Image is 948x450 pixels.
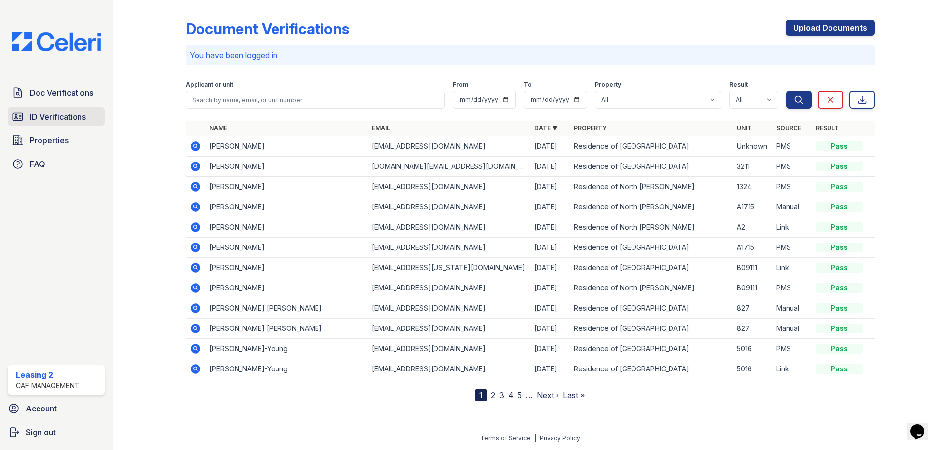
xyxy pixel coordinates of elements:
[733,197,772,217] td: A1715
[772,278,812,298] td: PMS
[772,197,812,217] td: Manual
[570,238,732,258] td: Residence of [GEOGRAPHIC_DATA]
[574,124,607,132] a: Property
[733,319,772,339] td: 827
[26,426,56,438] span: Sign out
[205,319,368,339] td: [PERSON_NAME] [PERSON_NAME]
[786,20,875,36] a: Upload Documents
[530,319,570,339] td: [DATE]
[534,434,536,442] div: |
[816,243,863,252] div: Pass
[772,258,812,278] td: Link
[368,298,530,319] td: [EMAIL_ADDRESS][DOMAIN_NAME]
[368,238,530,258] td: [EMAIL_ADDRESS][DOMAIN_NAME]
[816,263,863,273] div: Pass
[205,136,368,157] td: [PERSON_NAME]
[30,87,93,99] span: Doc Verifications
[772,359,812,379] td: Link
[733,359,772,379] td: 5016
[530,177,570,197] td: [DATE]
[570,177,732,197] td: Residence of North [PERSON_NAME]
[372,124,390,132] a: Email
[570,359,732,379] td: Residence of [GEOGRAPHIC_DATA]
[205,258,368,278] td: [PERSON_NAME]
[733,136,772,157] td: Unknown
[30,134,69,146] span: Properties
[4,422,109,442] a: Sign out
[530,136,570,157] td: [DATE]
[772,319,812,339] td: Manual
[4,32,109,51] img: CE_Logo_Blue-a8612792a0a2168367f1c8372b55b34899dd931a85d93a1a3d3e32e68fde9ad4.png
[816,364,863,374] div: Pass
[733,157,772,177] td: 3211
[570,298,732,319] td: Residence of [GEOGRAPHIC_DATA]
[368,339,530,359] td: [EMAIL_ADDRESS][DOMAIN_NAME]
[8,107,105,126] a: ID Verifications
[733,177,772,197] td: 1324
[530,339,570,359] td: [DATE]
[733,217,772,238] td: A2
[205,217,368,238] td: [PERSON_NAME]
[368,258,530,278] td: [EMAIL_ADDRESS][US_STATE][DOMAIN_NAME]
[570,217,732,238] td: Residence of North [PERSON_NAME]
[8,83,105,103] a: Doc Verifications
[16,381,79,391] div: CAF Management
[537,390,559,400] a: Next ›
[205,238,368,258] td: [PERSON_NAME]
[772,177,812,197] td: PMS
[563,390,585,400] a: Last »
[570,197,732,217] td: Residence of North [PERSON_NAME]
[540,434,580,442] a: Privacy Policy
[508,390,513,400] a: 4
[733,258,772,278] td: B09111
[530,217,570,238] td: [DATE]
[4,399,109,418] a: Account
[368,157,530,177] td: [DOMAIN_NAME][EMAIL_ADDRESS][DOMAIN_NAME]
[530,359,570,379] td: [DATE]
[907,410,938,440] iframe: chat widget
[530,298,570,319] td: [DATE]
[733,298,772,319] td: 827
[530,238,570,258] td: [DATE]
[368,177,530,197] td: [EMAIL_ADDRESS][DOMAIN_NAME]
[499,390,504,400] a: 3
[524,81,532,89] label: To
[205,359,368,379] td: [PERSON_NAME]-Young
[186,81,233,89] label: Applicant or unit
[729,81,748,89] label: Result
[816,124,839,132] a: Result
[30,158,45,170] span: FAQ
[530,258,570,278] td: [DATE]
[480,434,531,442] a: Terms of Service
[368,197,530,217] td: [EMAIL_ADDRESS][DOMAIN_NAME]
[530,278,570,298] td: [DATE]
[733,238,772,258] td: A1715
[530,157,570,177] td: [DATE]
[368,136,530,157] td: [EMAIL_ADDRESS][DOMAIN_NAME]
[570,319,732,339] td: Residence of [GEOGRAPHIC_DATA]
[8,154,105,174] a: FAQ
[570,157,732,177] td: Residence of [GEOGRAPHIC_DATA]
[368,278,530,298] td: [EMAIL_ADDRESS][DOMAIN_NAME]
[816,283,863,293] div: Pass
[30,111,86,123] span: ID Verifications
[733,278,772,298] td: B09111
[772,217,812,238] td: Link
[772,298,812,319] td: Manual
[816,141,863,151] div: Pass
[816,202,863,212] div: Pass
[186,91,445,109] input: Search by name, email, or unit number
[491,390,495,400] a: 2
[816,222,863,232] div: Pass
[772,136,812,157] td: PMS
[205,177,368,197] td: [PERSON_NAME]
[570,136,732,157] td: Residence of [GEOGRAPHIC_DATA]
[570,278,732,298] td: Residence of North [PERSON_NAME]
[205,339,368,359] td: [PERSON_NAME]-Young
[816,344,863,354] div: Pass
[526,389,533,401] span: …
[816,162,863,171] div: Pass
[205,157,368,177] td: [PERSON_NAME]
[772,339,812,359] td: PMS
